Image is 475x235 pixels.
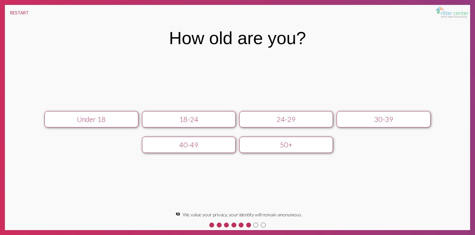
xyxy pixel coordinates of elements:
[436,7,468,18] img: logo.svg
[142,137,236,153] button: 40-49
[183,212,302,217] span: We value your privacy, your identity will remain anonymous.
[147,115,231,124] div: 18-24
[44,111,138,127] button: Under 18
[239,111,333,127] button: 24-29
[147,141,231,149] div: 40-49
[5,5,34,21] button: RESTART
[176,212,180,216] mat-icon: visibility_off
[337,111,431,127] button: 30-39
[142,111,236,127] button: 18-24
[169,28,306,48] div: How old are you?
[50,115,134,124] div: Under 18
[244,141,328,149] div: 50+
[244,115,328,124] div: 24-29
[239,137,333,153] button: 50+
[342,115,426,124] div: 30-39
